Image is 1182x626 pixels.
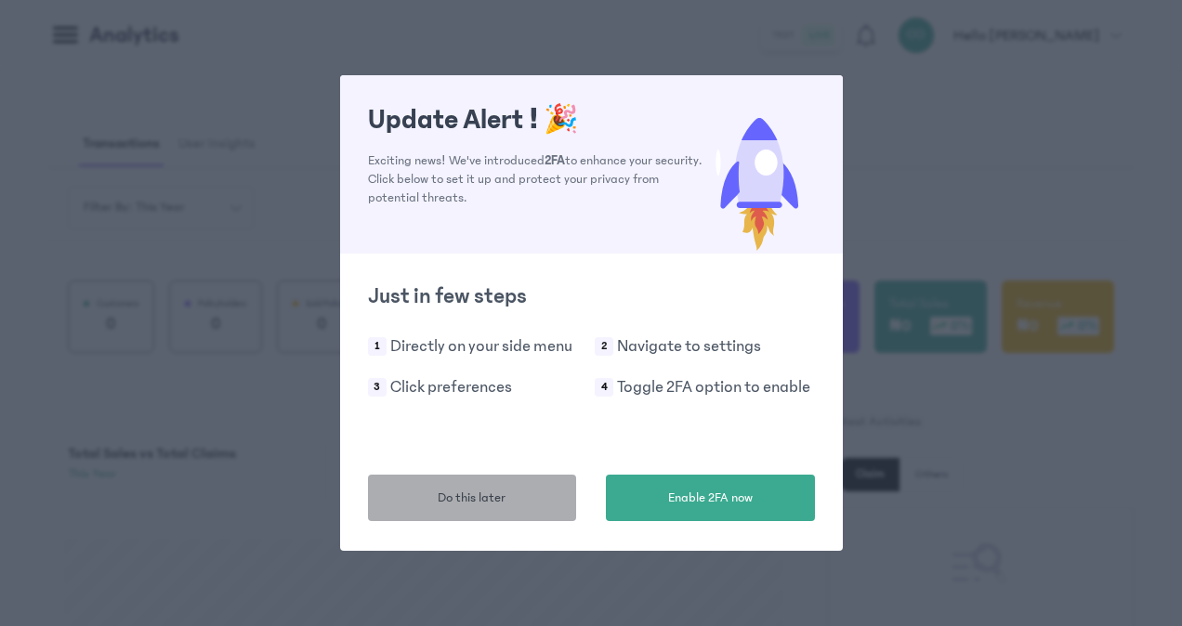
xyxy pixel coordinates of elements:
[617,333,761,359] p: Navigate to settings
[390,374,512,400] p: Click preferences
[438,489,506,508] span: Do this later
[606,475,815,521] button: Enable 2FA now
[595,337,613,356] span: 2
[544,104,578,136] span: 🎉
[368,151,703,207] p: Exciting news! We've introduced to enhance your security. Click below to set it up and protect yo...
[595,378,613,397] span: 4
[668,489,753,508] span: Enable 2FA now
[368,475,577,521] button: Do this later
[545,153,565,168] span: 2FA
[368,337,387,356] span: 1
[368,378,387,397] span: 3
[368,103,703,137] h1: Update Alert !
[617,374,810,400] p: Toggle 2FA option to enable
[390,333,572,359] p: Directly on your side menu
[368,281,815,311] h2: Just in few steps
